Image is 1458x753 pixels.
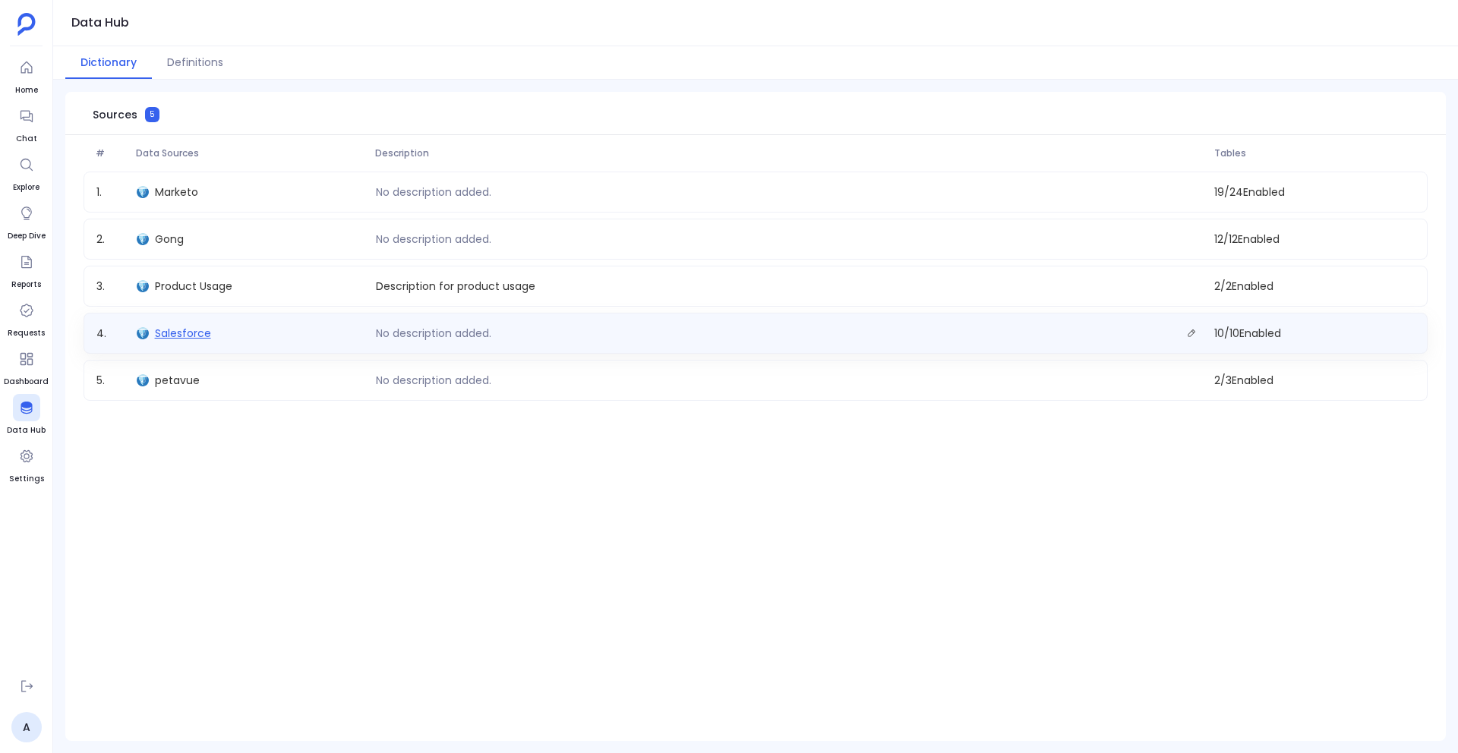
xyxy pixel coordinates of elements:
span: 5 . [90,373,131,388]
span: 2 / 2 Enabled [1208,279,1421,294]
span: Description [369,147,1208,159]
span: 2 . [90,232,131,247]
span: Explore [13,181,40,194]
a: Reports [11,248,41,291]
span: Gong [155,232,184,247]
span: 1 . [90,184,131,200]
span: Settings [9,473,44,485]
span: Marketo [155,184,198,200]
img: petavue logo [17,13,36,36]
a: Dashboard [4,345,49,388]
span: Deep Dive [8,230,46,242]
a: Settings [9,443,44,485]
span: 4 . [90,323,131,344]
span: Reports [11,279,41,291]
span: Dashboard [4,376,49,388]
p: No description added. [370,326,497,341]
a: Home [13,54,40,96]
span: Data Hub [7,424,46,436]
button: Dictionary [65,46,152,79]
a: Requests [8,297,45,339]
p: No description added. [370,184,497,200]
span: 10 / 10 Enabled [1208,323,1421,344]
p: Description for product usage [370,279,541,294]
span: 2 / 3 Enabled [1208,373,1421,388]
span: Requests [8,327,45,339]
span: # [90,147,130,159]
span: Home [13,84,40,96]
span: Product Usage [155,279,232,294]
a: A [11,712,42,742]
span: Sources [93,107,137,122]
a: Deep Dive [8,200,46,242]
span: Salesforce [155,326,211,341]
span: 12 / 12 Enabled [1208,232,1421,247]
span: 5 [145,107,159,122]
p: No description added. [370,373,497,388]
a: Explore [13,151,40,194]
span: 3 . [90,279,131,294]
button: Definitions [152,46,238,79]
span: 19 / 24 Enabled [1208,184,1421,200]
a: Chat [13,102,40,145]
span: Chat [13,133,40,145]
span: Data Sources [130,147,370,159]
button: Edit description. [1181,323,1202,344]
span: petavue [155,373,200,388]
p: No description added. [370,232,497,247]
span: Tables [1208,147,1422,159]
a: Data Hub [7,394,46,436]
h1: Data Hub [71,12,129,33]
